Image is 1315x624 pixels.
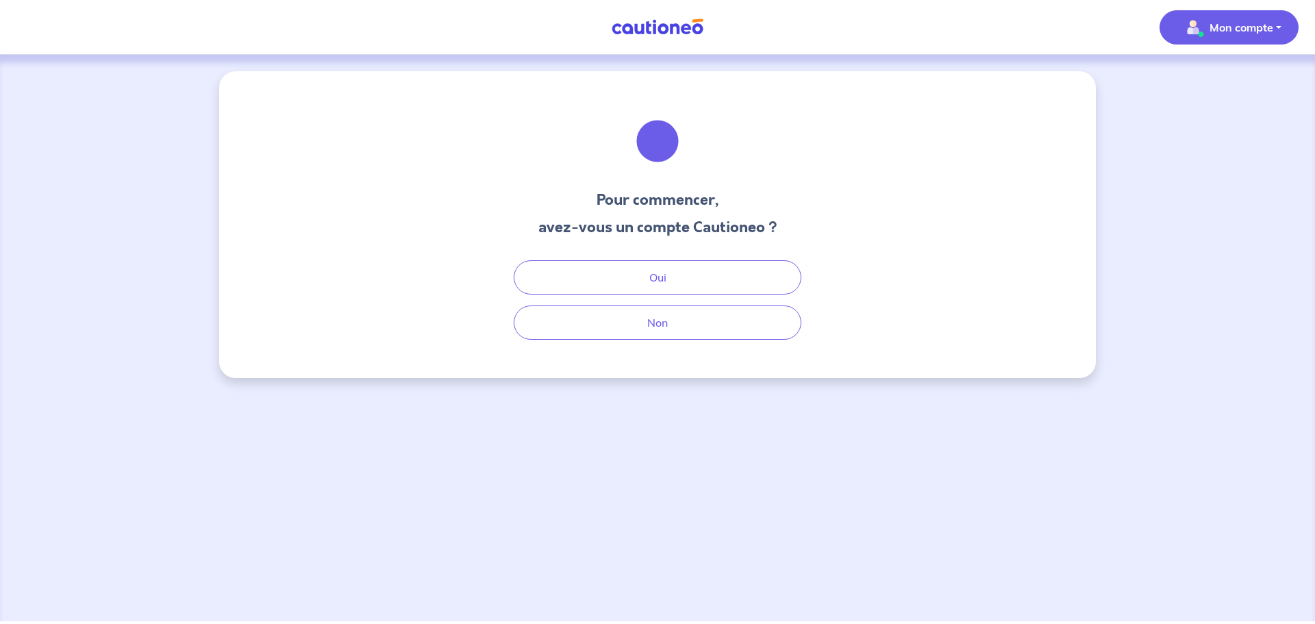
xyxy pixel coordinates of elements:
p: Mon compte [1210,19,1273,36]
button: illu_account_valid_menu.svgMon compte [1160,10,1299,45]
h3: Pour commencer, [538,189,777,211]
h3: avez-vous un compte Cautioneo ? [538,216,777,238]
button: Non [514,305,801,340]
img: illu_account_valid_menu.svg [1182,16,1204,38]
img: Cautioneo [606,18,709,36]
img: illu_welcome.svg [621,104,694,178]
button: Oui [514,260,801,295]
